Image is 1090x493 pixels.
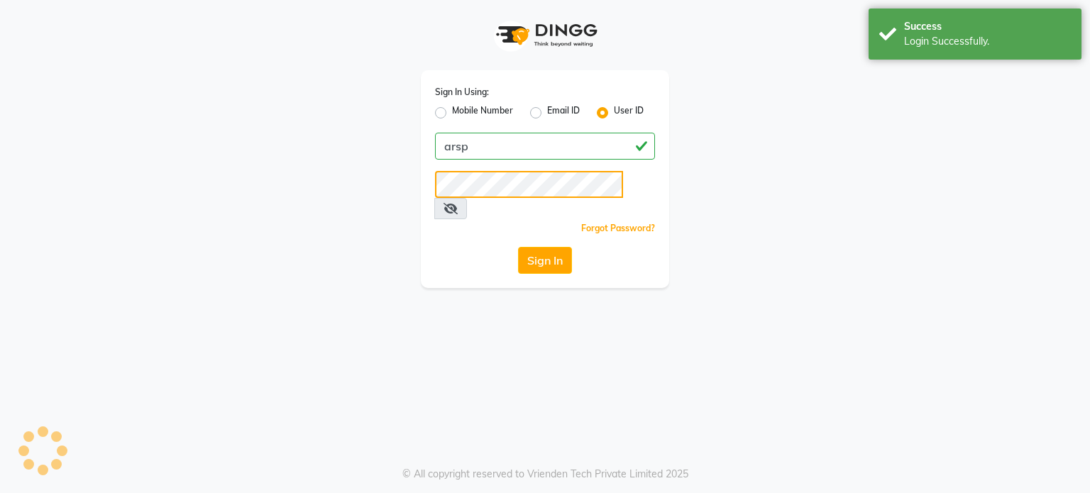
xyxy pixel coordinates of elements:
[904,34,1071,49] div: Login Successfully.
[452,104,513,121] label: Mobile Number
[581,223,655,233] a: Forgot Password?
[488,14,602,56] img: logo1.svg
[435,133,655,160] input: Username
[435,86,489,99] label: Sign In Using:
[547,104,580,121] label: Email ID
[435,171,623,198] input: Username
[614,104,644,121] label: User ID
[518,247,572,274] button: Sign In
[904,19,1071,34] div: Success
